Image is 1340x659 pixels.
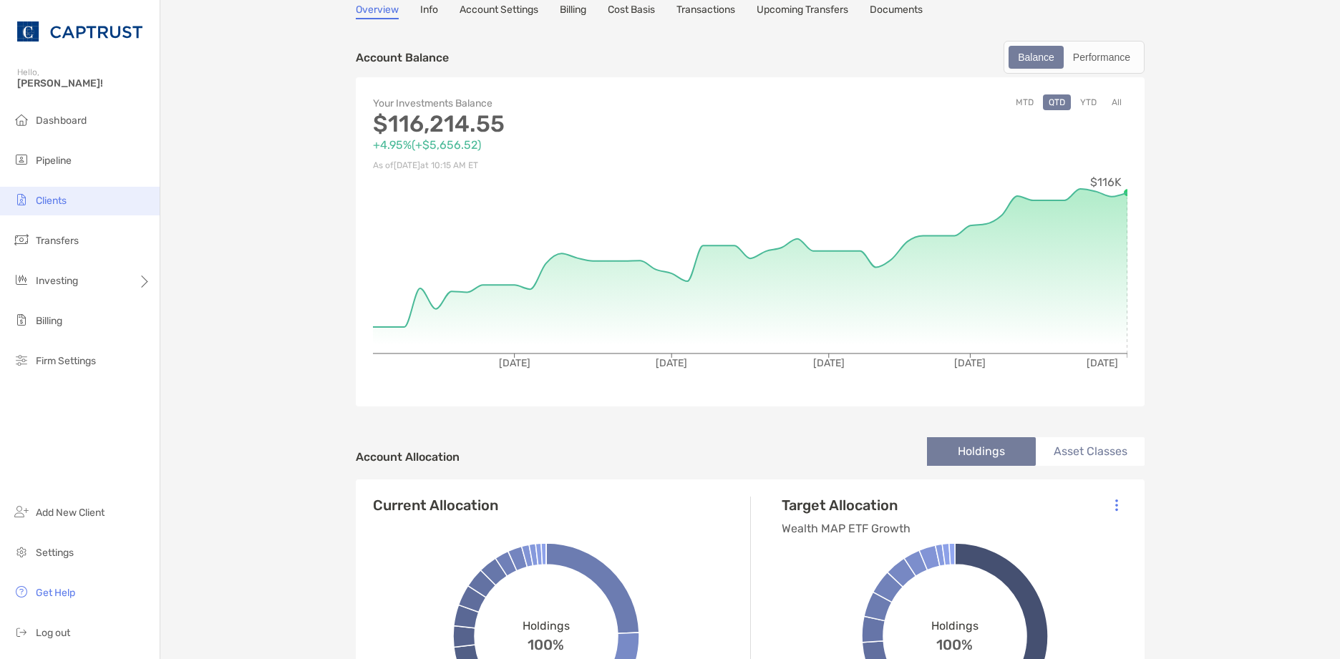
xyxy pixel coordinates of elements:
[36,587,75,599] span: Get Help
[13,503,30,520] img: add_new_client icon
[13,583,30,600] img: get-help icon
[17,6,142,57] img: CAPTRUST Logo
[1043,94,1071,110] button: QTD
[373,497,498,514] h4: Current Allocation
[13,311,30,328] img: billing icon
[36,235,79,247] span: Transfers
[356,450,460,464] h4: Account Allocation
[373,136,750,154] p: +4.95% ( +$5,656.52 )
[13,543,30,560] img: settings icon
[373,115,750,133] p: $116,214.55
[523,619,570,633] span: Holdings
[36,275,78,287] span: Investing
[13,351,30,368] img: firm-settings icon
[1090,175,1122,189] tspan: $116K
[13,623,30,640] img: logout icon
[356,4,399,19] a: Overview
[936,633,973,653] span: 100%
[1106,94,1127,110] button: All
[1010,47,1062,67] div: Balance
[1074,94,1102,110] button: YTD
[36,507,105,519] span: Add New Client
[499,357,530,369] tspan: [DATE]
[870,4,923,19] a: Documents
[1115,499,1118,512] img: Icon List Menu
[656,357,687,369] tspan: [DATE]
[608,4,655,19] a: Cost Basis
[36,627,70,639] span: Log out
[373,94,750,112] p: Your Investments Balance
[1065,47,1138,67] div: Performance
[373,157,750,175] p: As of [DATE] at 10:15 AM ET
[36,195,67,207] span: Clients
[13,271,30,288] img: investing icon
[13,151,30,168] img: pipeline icon
[931,619,979,633] span: Holdings
[13,231,30,248] img: transfers icon
[757,4,848,19] a: Upcoming Transfers
[460,4,538,19] a: Account Settings
[36,355,96,367] span: Firm Settings
[36,547,74,559] span: Settings
[676,4,735,19] a: Transactions
[927,437,1036,466] li: Holdings
[782,497,911,514] h4: Target Allocation
[356,49,449,67] p: Account Balance
[954,357,986,369] tspan: [DATE]
[36,155,72,167] span: Pipeline
[17,77,151,89] span: [PERSON_NAME]!
[782,519,911,537] p: Wealth MAP ETF Growth
[420,4,438,19] a: Info
[1036,437,1145,466] li: Asset Classes
[13,191,30,208] img: clients icon
[813,357,845,369] tspan: [DATE]
[13,111,30,128] img: dashboard icon
[560,4,586,19] a: Billing
[36,315,62,327] span: Billing
[1010,94,1039,110] button: MTD
[1087,357,1118,369] tspan: [DATE]
[1004,41,1145,74] div: segmented control
[36,114,87,127] span: Dashboard
[528,633,564,653] span: 100%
